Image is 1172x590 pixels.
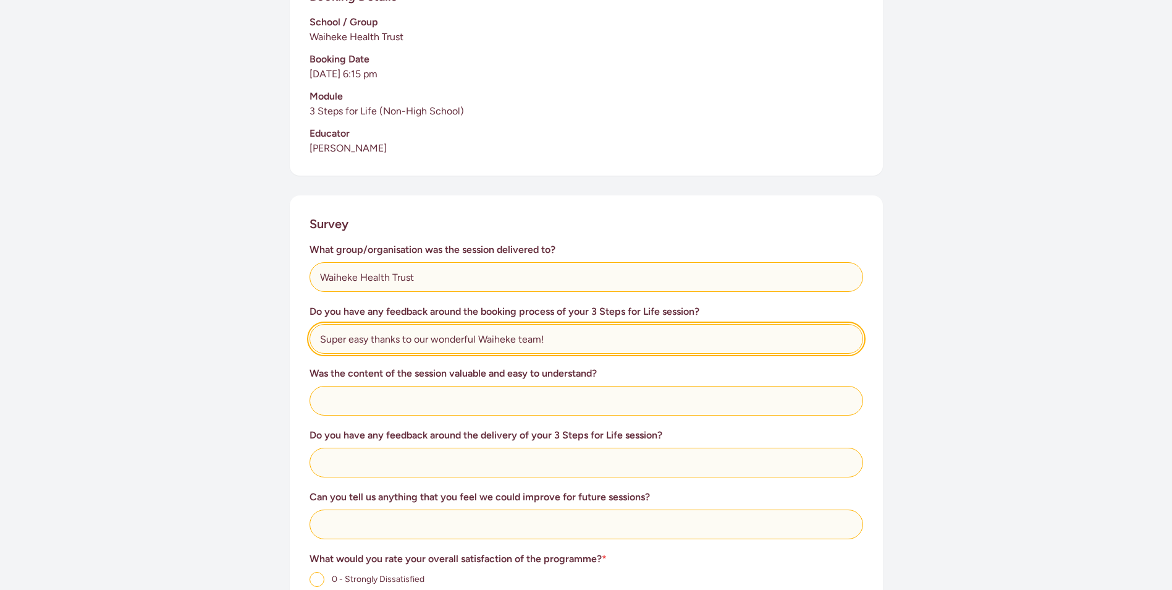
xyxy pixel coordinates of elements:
p: [PERSON_NAME] [310,141,863,156]
h3: Module [310,89,863,104]
h3: Do you have any feedback around the booking process of your 3 Steps for Life session? [310,304,863,319]
h3: School / Group [310,15,863,30]
h2: Survey [310,215,348,233]
span: 0 - Strongly Dissatisfied [332,574,424,584]
h3: Can you tell us anything that you feel we could improve for future sessions? [310,490,863,505]
h3: Was the content of the session valuable and easy to understand? [310,366,863,381]
p: Waiheke Health Trust [310,30,863,45]
p: [DATE] 6:15 pm [310,67,863,82]
h3: Booking Date [310,52,863,67]
h3: What group/organisation was the session delivered to? [310,242,863,257]
h3: Do you have any feedback around the delivery of your 3 Steps for Life session? [310,428,863,443]
h3: Educator [310,126,863,141]
h3: What would you rate your overall satisfaction of the programme? [310,552,863,566]
input: 0 - Strongly Dissatisfied [310,572,324,587]
p: 3 Steps for Life (Non-High School) [310,104,863,119]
